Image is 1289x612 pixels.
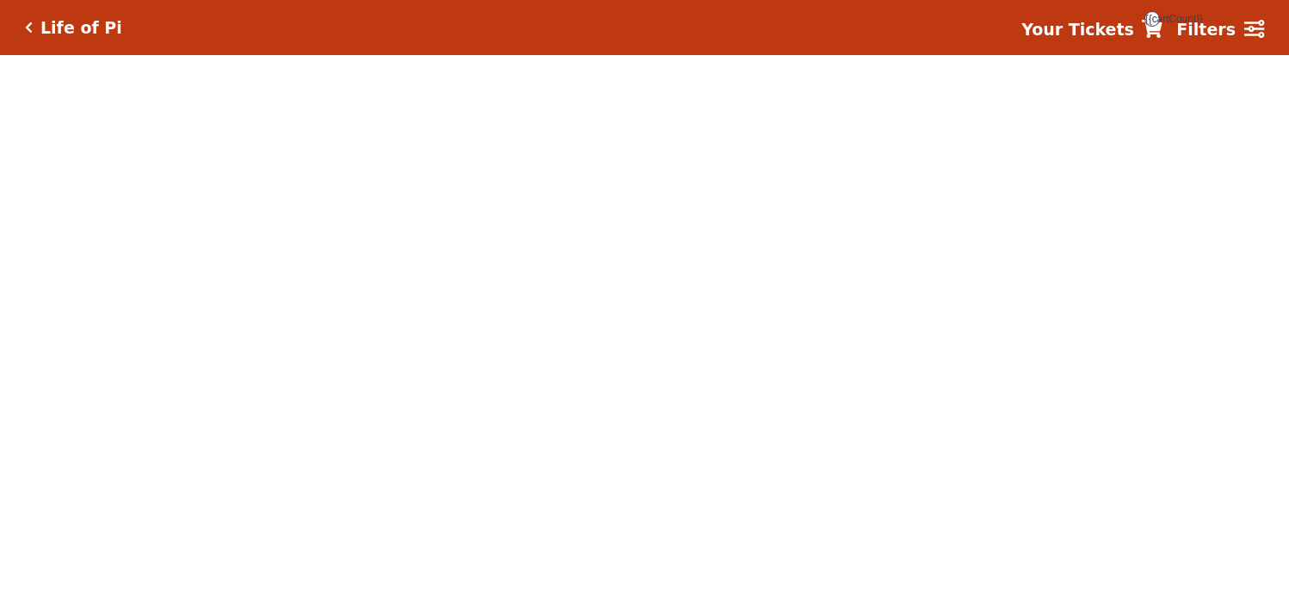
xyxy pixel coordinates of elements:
[1176,17,1264,42] a: Filters
[1144,11,1160,27] span: {{cartCount}}
[1176,20,1236,39] strong: Filters
[1021,20,1134,39] strong: Your Tickets
[40,18,122,38] h5: Life of Pi
[25,22,33,34] a: Click here to go back to filters
[1021,17,1163,42] a: Your Tickets {{cartCount}}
